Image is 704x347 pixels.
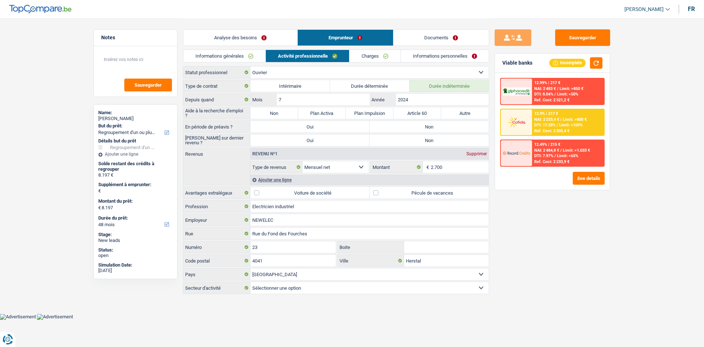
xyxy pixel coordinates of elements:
[534,153,553,158] span: DTI: 7.97%
[534,86,556,91] span: NAI: 2 483 €
[277,94,370,105] input: MM
[534,80,560,85] div: 12.99% | 217 €
[98,161,173,172] div: Solde restant des crédits à regrouper
[98,232,173,238] div: Stage:
[183,30,297,46] a: Analyse des besoins
[554,92,556,97] span: /
[183,148,250,156] label: Revenus
[503,146,530,160] img: Record Credits
[183,241,250,253] label: Numéro
[624,6,664,12] span: [PERSON_NAME]
[250,121,370,133] label: Oui
[401,50,489,62] a: Informations personnelles
[534,123,555,127] span: DTI: 17.28%
[330,80,410,92] label: Durée déterminée
[410,80,489,92] label: Durée indéterminée
[98,238,173,243] div: New leads
[98,215,171,221] label: Durée du prêt:
[98,253,173,259] div: open
[98,116,173,122] div: [PERSON_NAME]
[250,107,298,119] label: Non
[183,50,265,62] a: Informations générales
[502,60,532,66] div: Viable banks
[534,129,569,133] div: Ref. Cost: 2 305,4 €
[370,94,396,105] label: Année
[338,241,404,253] label: Boite
[393,107,441,119] label: Article 60
[183,214,250,226] label: Employeur
[135,83,162,87] span: Sauvegarder
[98,172,173,178] div: 8.197 €
[688,6,695,12] div: fr
[560,148,562,153] span: /
[346,107,393,119] label: Plan Impulsion
[98,138,173,144] div: Détails but du prêt
[250,94,276,105] label: Mois
[9,5,71,14] img: TopCompare Logo
[183,282,250,294] label: Secteur d'activité
[250,174,489,185] div: Ajouter une ligne
[557,92,578,97] span: Limit: <50%
[98,188,101,194] span: €
[396,94,489,105] input: AAAA
[183,134,250,146] label: [PERSON_NAME] sur dernier revenu ?
[503,87,530,96] img: AlphaCredit
[560,86,583,91] span: Limit: >850 €
[250,134,370,146] label: Oui
[183,268,250,280] label: Pays
[560,117,562,122] span: /
[423,161,431,173] span: €
[98,247,173,253] div: Status:
[183,228,250,239] label: Rue
[98,182,171,188] label: Supplément à emprunter:
[98,262,173,268] div: Simulation Date:
[183,200,250,212] label: Profession
[534,148,559,153] span: NAI: 2 484,8 €
[98,198,171,204] label: Montant du prêt:
[534,98,569,102] div: Ref. Cost: 2 321,2 €
[465,152,489,156] div: Supprimer
[183,187,250,199] label: Avantages extralégaux
[98,268,173,274] div: [DATE]
[554,153,556,158] span: /
[266,50,349,62] a: Activité professionnelle
[555,29,610,46] button: Sauvegarder
[98,152,173,157] div: Ajouter une ligne
[101,35,170,41] h5: Notes
[298,30,393,46] a: Emprunteur
[183,255,250,267] label: Code postal
[619,3,670,15] a: [PERSON_NAME]
[534,142,560,147] div: 12.49% | 215 €
[183,66,250,78] label: Statut professionnel
[250,161,302,173] label: Type de revenus
[183,121,250,133] label: En période de préavis ?
[557,86,558,91] span: /
[98,123,171,129] label: But du prêt:
[370,187,489,199] label: Pécule de vacances
[557,153,578,158] span: Limit: <65%
[98,205,101,211] span: €
[503,115,530,129] img: Cofidis
[250,80,330,92] label: Intérimaire
[534,111,558,116] div: 12.9% | 217 €
[534,117,559,122] span: NAI: 2 233,4 €
[441,107,489,119] label: Autre
[557,123,558,127] span: /
[534,159,569,164] div: Ref. Cost: 2 233,9 €
[98,110,173,116] div: Name:
[183,80,250,92] label: Type de contrat
[534,92,553,97] span: DTI: 8.04%
[371,161,423,173] label: Montant
[183,107,250,119] label: Aide à la recherche d'emploi ?
[298,107,346,119] label: Plan Activa
[370,134,489,146] label: Non
[573,172,605,185] button: See details
[563,117,587,122] span: Limit: >800 €
[37,314,73,320] img: Advertisement
[563,148,590,153] span: Limit: >1.033 €
[349,50,400,62] a: Charges
[124,79,172,91] button: Sauvegarder
[250,152,279,156] div: Revenu nº1
[338,255,404,267] label: Ville
[370,121,489,133] label: Non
